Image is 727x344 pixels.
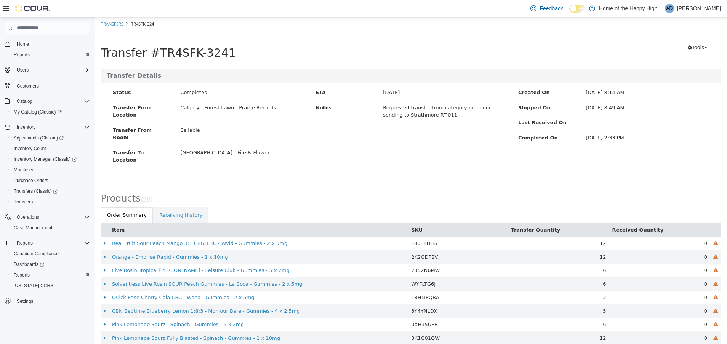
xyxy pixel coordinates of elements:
[8,175,93,186] button: Purchase Orders
[609,304,612,310] span: 0
[17,291,205,297] a: CBN Bedtime Blueberry Lemon 1:8:3 - Monjour Bare - Gummies - 4 x 2.5mg
[14,167,33,173] span: Manifests
[12,109,79,124] label: Transfer From Room
[17,98,32,104] span: Catalog
[504,237,511,243] span: 12
[11,176,90,185] span: Purchase Orders
[14,251,59,257] span: Canadian Compliance
[14,97,35,106] button: Catalog
[508,304,511,310] span: 6
[485,72,620,79] div: [DATE] 8:14 AM
[609,318,612,324] span: 0
[11,260,90,269] span: Dashboards
[417,72,485,79] label: Created On
[17,250,194,256] a: Live Rosin Tropical [PERSON_NAME] - Leisure Club - Gummies - 5 x 2mg
[11,270,33,280] a: Reports
[417,117,485,125] label: Completed On
[17,237,133,243] a: Orange - Emprise Rapid - Gummies - 1 x 10mg
[14,81,90,90] span: Customers
[609,237,612,243] span: 0
[316,264,340,270] span: WYFLTG6J
[6,176,45,187] span: Products
[11,249,62,258] a: Canadian Compliance
[17,277,159,283] a: Quick Ease Cherry Cola CBC - Wana - Gummies - 2 x 5mg
[17,240,33,246] span: Reports
[527,1,566,16] a: Feedback
[11,133,67,142] a: Adjustments (Classic)
[8,280,93,291] button: [US_STATE] CCRS
[14,39,90,49] span: Home
[45,179,58,186] small: ( )
[14,261,44,267] span: Dashboards
[316,277,344,283] span: 18HMPQBA
[11,107,90,117] span: My Catalog (Classic)
[14,109,62,115] span: My Catalog (Classic)
[14,66,32,75] button: Users
[14,40,32,49] a: Home
[14,238,90,248] span: Reports
[316,237,343,243] span: 2K2GDFBV
[504,318,511,324] span: 12
[485,87,620,94] div: [DATE] 8:49 AM
[17,304,149,310] a: Pink Lemonade Sourz - Spinach - Gummies - 5 x 2mg
[416,209,467,217] button: Transfer Quantity
[2,65,93,75] button: Users
[15,5,50,12] img: Cova
[417,102,485,109] label: Last Received On
[11,223,55,232] a: Cash Management
[58,190,113,206] a: Receiving History
[316,250,344,256] span: 7352N6MW
[14,66,90,75] span: Users
[508,250,511,256] span: 6
[609,264,612,270] span: 0
[79,132,215,139] div: [GEOGRAPHIC_DATA] - Fire & Flower
[316,304,342,310] span: 0XH35UFB
[282,72,417,79] div: [DATE]
[11,187,90,196] span: Transfers (Classic)
[14,297,36,306] a: Settings
[11,107,65,117] a: My Catalog (Classic)
[11,260,47,269] a: Dashboards
[11,270,90,280] span: Reports
[215,72,282,79] label: ETA
[417,87,485,94] label: Shipped On
[14,52,30,58] span: Reports
[11,133,90,142] span: Adjustments (Classic)
[11,155,80,164] a: Inventory Manager (Classic)
[6,4,28,10] a: Transfers
[14,146,46,152] span: Inventory Count
[11,155,90,164] span: Inventory Manager (Classic)
[17,298,33,304] span: Settings
[11,223,90,232] span: Cash Management
[8,143,93,154] button: Inventory Count
[17,264,207,270] a: Solventless Live Rosin SOUR Peach Gummies - La Boca - Gummies - 2 x 5mg
[17,209,31,217] button: Item
[12,72,79,79] label: Status
[14,213,42,222] button: Operations
[588,24,616,37] button: Tools
[316,318,344,324] span: 3K1G01QW
[609,291,612,297] span: 0
[11,165,36,174] a: Manifests
[14,156,77,162] span: Inventory Manager (Classic)
[2,212,93,222] button: Operations
[504,223,511,229] span: 12
[79,109,215,117] div: Sellable
[17,318,185,324] a: Pink Lemonade Sourz Fully Blasted - Spinach - Gummies - 1 x 10mg
[8,154,93,165] a: Inventory Manager (Classic)
[569,5,585,13] input: Dark Mode
[14,123,38,132] button: Inventory
[11,144,49,153] a: Inventory Count
[11,281,90,290] span: Washington CCRS
[11,165,90,174] span: Manifests
[79,72,215,79] div: Completed
[17,124,35,130] span: Inventory
[36,4,61,10] span: TR4SFK-3241
[48,179,55,186] span: 28
[8,50,93,60] button: Reports
[8,222,93,233] button: Cash Management
[517,209,570,217] button: Received Quantity
[11,176,51,185] a: Purchase Orders
[2,96,93,107] button: Catalog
